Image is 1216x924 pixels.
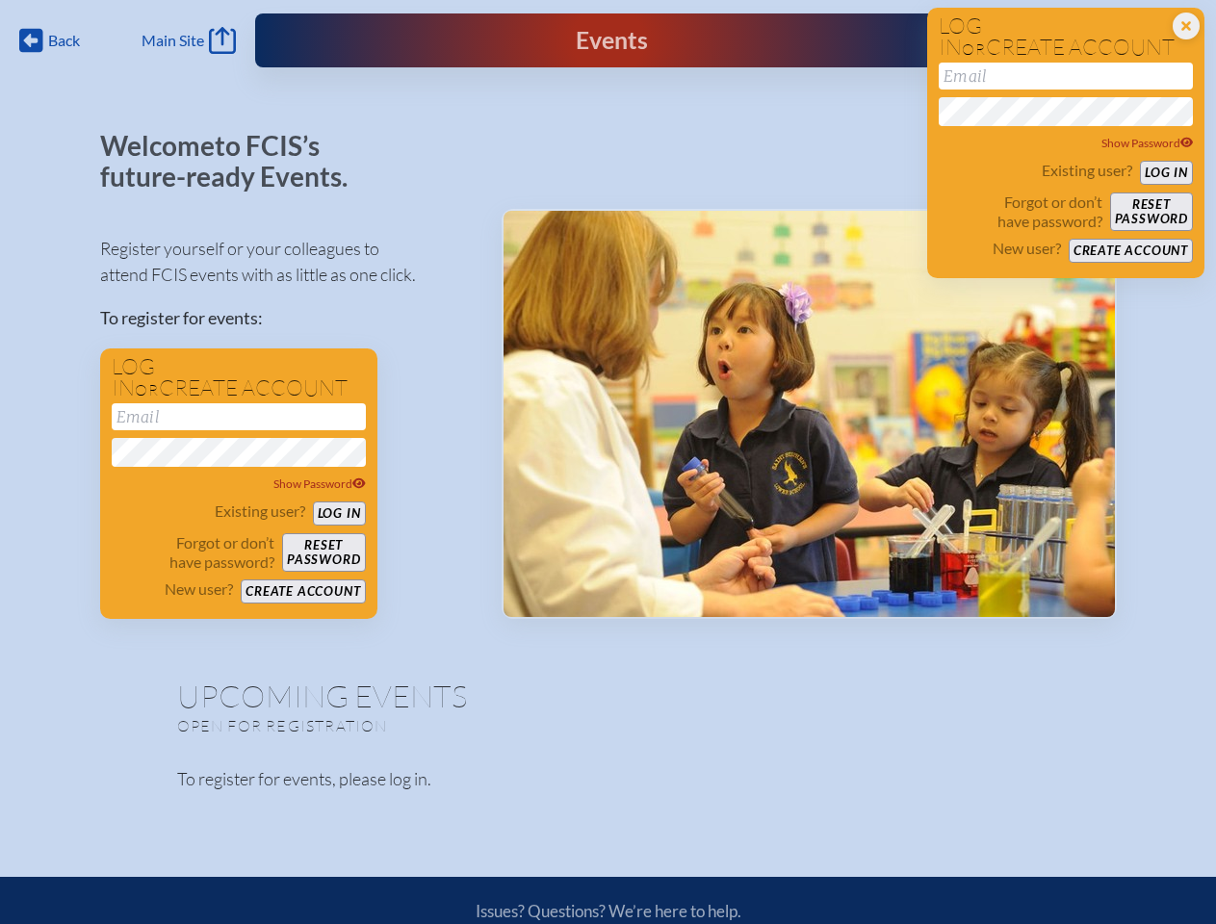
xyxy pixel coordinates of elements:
[112,403,366,430] input: Email
[504,211,1115,617] img: Events
[177,766,1040,792] p: To register for events, please log in.
[1069,239,1193,263] button: Create account
[112,356,366,399] h1: Log in create account
[1140,161,1193,185] button: Log in
[100,236,471,288] p: Register yourself or your colleagues to attend FCIS events with as little as one click.
[313,501,366,526] button: Log in
[100,131,370,192] p: Welcome to FCIS’s future-ready Events.
[273,476,366,491] span: Show Password
[135,380,159,399] span: or
[177,716,686,735] p: Open for registration
[462,29,754,53] div: FCIS Events — Future ready
[939,15,1193,59] h1: Log in create account
[939,63,1193,90] input: Email
[112,533,275,572] p: Forgot or don’t have password?
[939,192,1102,231] p: Forgot or don’t have password?
[282,533,365,572] button: Resetpassword
[100,305,471,331] p: To register for events:
[215,501,305,521] p: Existing user?
[241,579,365,603] button: Create account
[142,31,204,50] span: Main Site
[962,39,986,59] span: or
[48,31,80,50] span: Back
[270,901,947,921] p: Issues? Questions? We’re here to help.
[142,27,236,54] a: Main Site
[1042,161,1132,180] p: Existing user?
[1110,192,1193,231] button: Resetpassword
[993,239,1061,258] p: New user?
[165,579,233,599] p: New user?
[1101,136,1194,150] span: Show Password
[177,680,1040,711] h1: Upcoming Events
